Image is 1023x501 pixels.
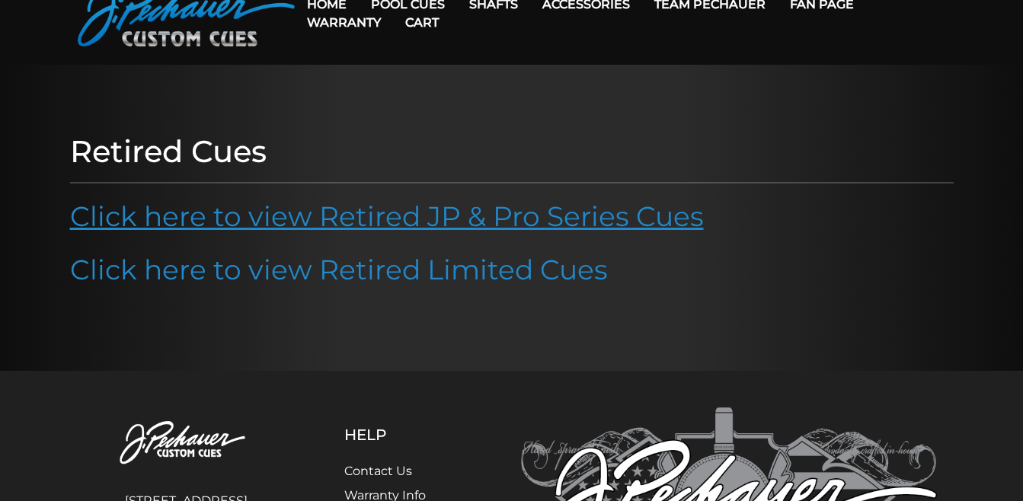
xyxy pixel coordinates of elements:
[70,253,608,286] a: Click here to view Retired Limited Cues
[70,199,704,233] a: Click here to view Retired JP & Pro Series Cues
[344,464,412,478] a: Contact Us
[344,426,462,444] h5: Help
[393,3,451,42] a: Cart
[295,3,393,42] a: Warranty
[87,407,286,480] img: Pechauer Custom Cues
[70,133,954,170] h1: Retired Cues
